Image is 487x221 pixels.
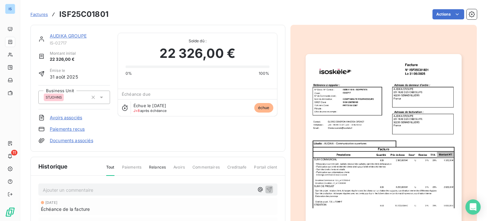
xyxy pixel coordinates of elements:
span: Factures [30,12,48,17]
span: J+8 [133,108,140,113]
span: 22 326,00 € [159,44,235,63]
span: Échue le [DATE] [133,103,166,108]
span: Émise le [50,68,78,73]
span: Commentaires [192,164,220,175]
span: Creditsafe [227,164,247,175]
span: Avoirs [173,164,185,175]
span: Échéance de la facture [41,206,90,212]
span: [DATE] [45,201,57,204]
a: AUDIKA GROUPE [50,33,87,38]
button: Actions [432,9,464,19]
span: Historique [38,162,68,171]
span: 22 326,00 € [50,56,76,63]
span: 100% [259,71,269,76]
span: 0% [126,71,132,76]
a: Factures [30,11,48,17]
span: Portail client [254,164,277,175]
span: Échéance due [122,92,151,97]
span: Solde dû : [126,38,269,44]
img: Logo LeanPay [5,207,15,217]
span: 31 août 2025 [50,73,78,80]
a: Paiements reçus [50,126,85,132]
a: Avoirs associés [50,114,82,121]
span: Tout [106,164,114,176]
span: 11 [11,150,17,155]
div: Open Intercom Messenger [465,199,481,215]
span: Montant initial [50,51,76,56]
span: IS-02717 [50,40,110,45]
h3: ISF25C01801 [59,9,108,20]
a: Documents associés [50,137,93,144]
span: après échéance [133,109,167,113]
span: Relances [149,164,166,175]
span: Paiements [122,164,141,175]
span: échue [254,103,273,113]
span: STJOHNS [46,95,62,99]
div: IS [5,4,15,14]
